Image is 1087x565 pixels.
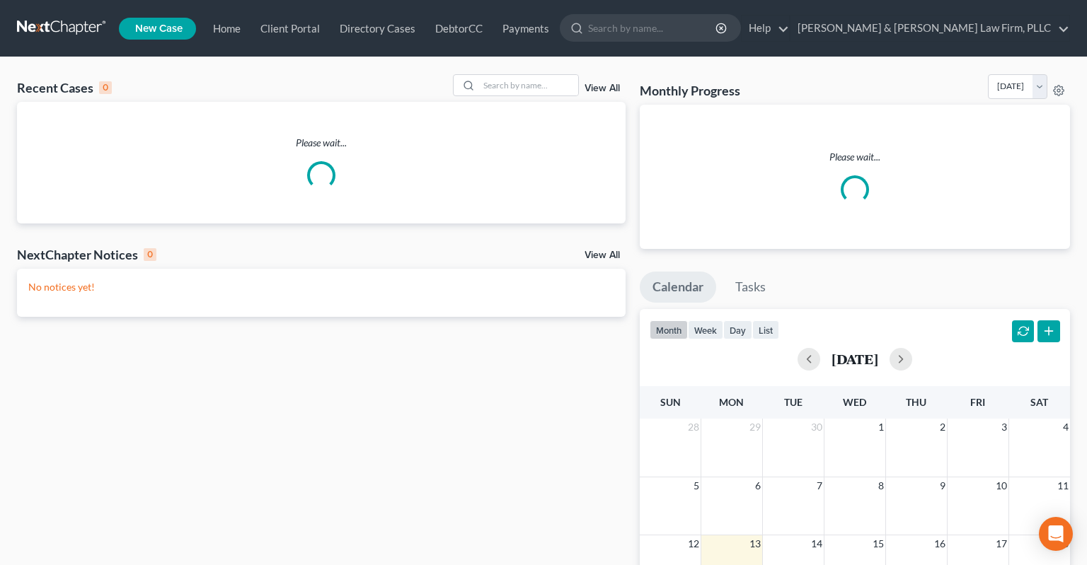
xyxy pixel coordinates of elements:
span: Fri [970,396,985,408]
span: 12 [686,535,701,552]
a: Calendar [640,272,716,303]
input: Search by name... [588,15,718,41]
button: day [723,320,752,339]
a: View All [585,83,620,93]
span: 8 [877,477,885,494]
span: 4 [1062,419,1070,436]
span: 10 [994,477,1008,494]
span: Sat [1030,396,1048,408]
span: 28 [686,419,701,436]
span: 9 [938,477,947,494]
div: Recent Cases [17,79,112,96]
div: 0 [144,248,156,261]
span: Mon [719,396,744,408]
button: month [650,320,688,339]
button: list [752,320,779,339]
div: Open Intercom Messenger [1039,517,1073,551]
span: 2 [938,419,947,436]
span: 5 [692,477,701,494]
p: Please wait... [651,150,1059,164]
span: 15 [871,535,885,552]
span: 11 [1056,477,1070,494]
div: 0 [99,81,112,94]
span: 1 [877,419,885,436]
a: Payments [490,16,556,41]
span: Sun [660,396,681,408]
span: Tue [784,396,803,408]
a: Help [742,16,789,41]
span: 17 [994,535,1008,552]
span: 13 [748,535,762,552]
a: [PERSON_NAME] & [PERSON_NAME] Law Firm, PLLC [790,16,1069,41]
span: Wed [843,396,866,408]
span: New Case [135,23,183,34]
span: 14 [810,535,824,552]
span: 16 [933,535,947,552]
h3: Monthly Progress [640,82,740,99]
p: Please wait... [17,136,626,150]
a: Tasks [723,272,778,303]
span: 7 [815,477,824,494]
span: 30 [810,419,824,436]
div: NextChapter Notices [17,246,156,263]
a: Directory Cases [327,16,422,41]
p: No notices yet! [28,280,614,294]
span: Thu [906,396,926,408]
a: Home [200,16,248,41]
a: View All [585,250,620,260]
span: 3 [1000,419,1008,436]
input: Search by name... [479,75,578,95]
a: DebtorCC [422,16,490,41]
h2: [DATE] [832,351,878,366]
span: 6 [754,477,762,494]
button: week [688,320,723,339]
span: 29 [748,419,762,436]
a: Client Portal [248,16,327,41]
